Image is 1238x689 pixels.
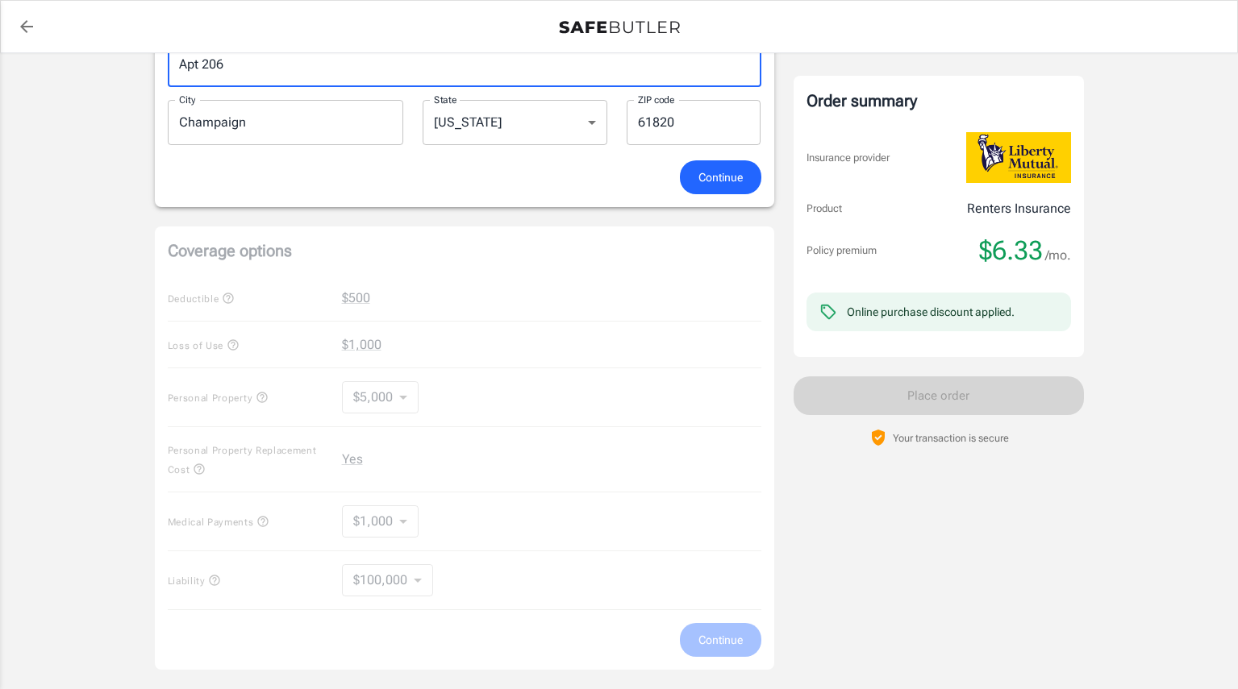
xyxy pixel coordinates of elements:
[559,21,680,34] img: Back to quotes
[967,199,1071,218] p: Renters Insurance
[847,304,1015,320] div: Online purchase discount applied.
[680,160,761,195] button: Continue
[807,150,890,166] p: Insurance provider
[979,235,1043,267] span: $6.33
[1045,244,1071,267] span: /mo.
[966,132,1071,183] img: Liberty Mutual
[893,430,1009,446] p: Your transaction is secure
[807,89,1071,113] div: Order summary
[179,93,195,106] label: City
[10,10,43,43] a: back to quotes
[434,93,457,106] label: State
[698,168,743,188] span: Continue
[638,93,675,106] label: ZIP code
[807,201,842,217] p: Product
[807,243,877,259] p: Policy premium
